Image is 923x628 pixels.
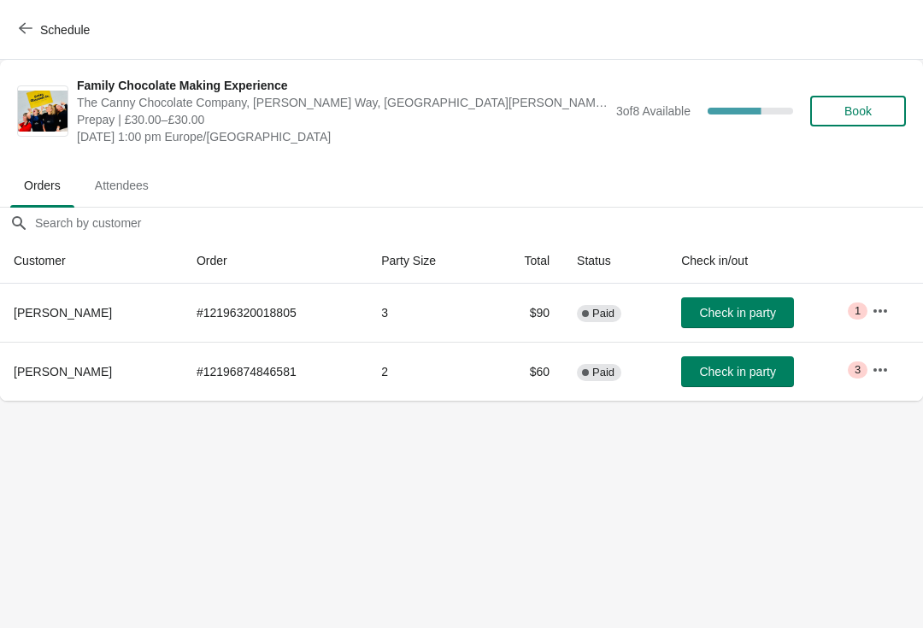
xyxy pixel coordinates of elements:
[183,238,367,284] th: Order
[681,297,794,328] button: Check in party
[9,15,103,45] button: Schedule
[367,238,486,284] th: Party Size
[699,365,775,379] span: Check in party
[699,306,775,320] span: Check in party
[183,284,367,342] td: # 12196320018805
[77,77,608,94] span: Family Chocolate Making Experience
[81,170,162,201] span: Attendees
[855,304,861,318] span: 1
[77,94,608,111] span: The Canny Chocolate Company, [PERSON_NAME] Way, [GEOGRAPHIC_DATA][PERSON_NAME], [GEOGRAPHIC_DATA]
[844,104,872,118] span: Book
[34,208,923,238] input: Search by customer
[367,342,486,401] td: 2
[14,306,112,320] span: [PERSON_NAME]
[183,342,367,401] td: # 12196874846581
[77,111,608,128] span: Prepay | £30.00–£30.00
[14,365,112,379] span: [PERSON_NAME]
[487,238,564,284] th: Total
[681,356,794,387] button: Check in party
[18,91,68,132] img: Family Chocolate Making Experience
[10,170,74,201] span: Orders
[487,284,564,342] td: $90
[367,284,486,342] td: 3
[667,238,858,284] th: Check in/out
[810,96,906,126] button: Book
[487,342,564,401] td: $60
[592,307,614,320] span: Paid
[616,104,691,118] span: 3 of 8 Available
[563,238,667,284] th: Status
[77,128,608,145] span: [DATE] 1:00 pm Europe/[GEOGRAPHIC_DATA]
[592,366,614,379] span: Paid
[40,23,90,37] span: Schedule
[855,363,861,377] span: 3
